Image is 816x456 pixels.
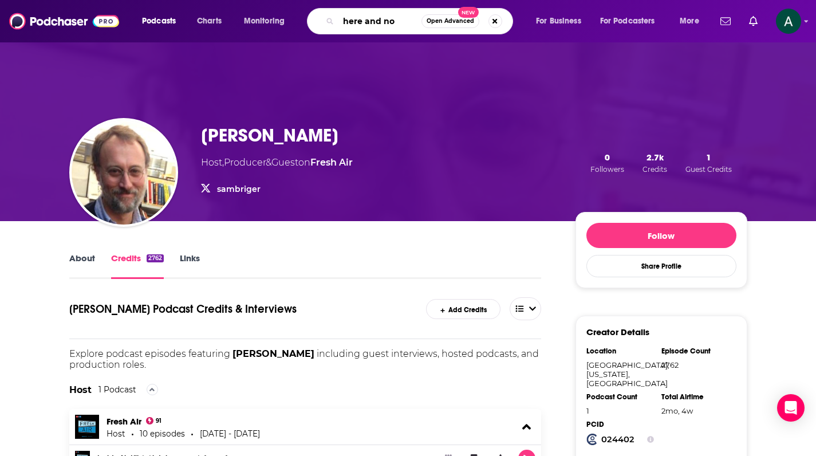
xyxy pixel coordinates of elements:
span: , [222,157,224,168]
div: Host 10 episodes [DATE] - [DATE] [107,429,260,438]
button: open menu [672,12,713,30]
span: [PERSON_NAME] [232,348,314,359]
img: Podchaser - Follow, Share and Rate Podcasts [9,10,119,32]
img: Podchaser Creator ID logo [586,434,598,445]
a: Add Credits [426,299,500,319]
div: Episode Count [661,347,729,356]
div: PCID [586,420,654,429]
h3: [PERSON_NAME] [201,124,338,147]
span: 1 [706,152,711,163]
a: Charts [190,12,228,30]
span: 91 [156,419,161,423]
span: 2.7k [647,152,664,163]
span: Monitoring [244,13,285,29]
a: sambriger [217,184,261,194]
h3: Creator Details [586,327,649,337]
span: Guest [271,157,298,168]
div: Location [586,347,654,356]
span: More [680,13,699,29]
a: Links [180,253,200,279]
button: Show Info [647,434,654,445]
span: Followers [590,165,624,174]
button: 0Followers [587,151,628,174]
h2: Host [69,384,92,395]
strong: 024402 [601,434,634,445]
span: & [266,157,271,168]
button: 1Guest Credits [682,151,735,174]
span: Podcasts [142,13,176,29]
button: open menu [528,12,596,30]
span: Guest Credits [685,165,732,174]
div: 1 Podcast [98,384,136,395]
a: Fresh Air [107,416,141,427]
span: 2138 hours, 9 minutes, 21 seconds [661,406,693,415]
span: Producer [224,157,266,168]
button: 2.7kCredits [639,151,671,174]
div: The Host is the on-air master of ceremonies of the podcast and a consistent presence on every epi... [69,370,542,409]
div: 1 [586,406,654,415]
a: About [69,253,95,279]
a: 91 [146,417,162,424]
img: Sam Briger [72,120,176,225]
img: Fresh Air [75,415,99,439]
button: open menu [510,297,542,320]
a: Fresh Air [310,157,353,168]
span: Host [201,157,222,168]
button: Open AdvancedNew [421,14,479,28]
span: For Podcasters [600,13,655,29]
div: Podcast Count [586,392,654,402]
span: New [458,7,479,18]
div: Total Airtime [661,392,729,402]
a: Show notifications dropdown [744,11,762,31]
a: Credits2762 [111,253,164,279]
div: 2762 [147,254,164,262]
a: Show notifications dropdown [716,11,735,31]
div: Open Intercom Messenger [777,394,805,422]
span: on [298,157,353,168]
button: open menu [593,12,672,30]
div: [GEOGRAPHIC_DATA], [US_STATE], [GEOGRAPHIC_DATA] [586,360,654,388]
span: Credits [642,165,667,174]
input: Search podcasts, credits, & more... [338,12,421,30]
span: Logged in as ashley88139 [776,9,801,34]
div: 2762 [661,360,729,369]
span: Charts [197,13,222,29]
span: For Business [536,13,581,29]
button: Follow [586,223,736,248]
div: Search podcasts, credits, & more... [318,8,524,34]
p: Explore podcast episodes featuring including guest interviews, hosted podcasts, and production ro... [69,348,542,370]
span: 0 [605,152,610,163]
button: open menu [236,12,299,30]
button: Share Profile [586,255,736,277]
button: Show profile menu [776,9,801,34]
img: User Profile [776,9,801,34]
button: open menu [134,12,191,30]
h1: Sam Briger's Podcast Credits & Interviews [69,297,404,320]
span: Open Advanced [427,18,474,24]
